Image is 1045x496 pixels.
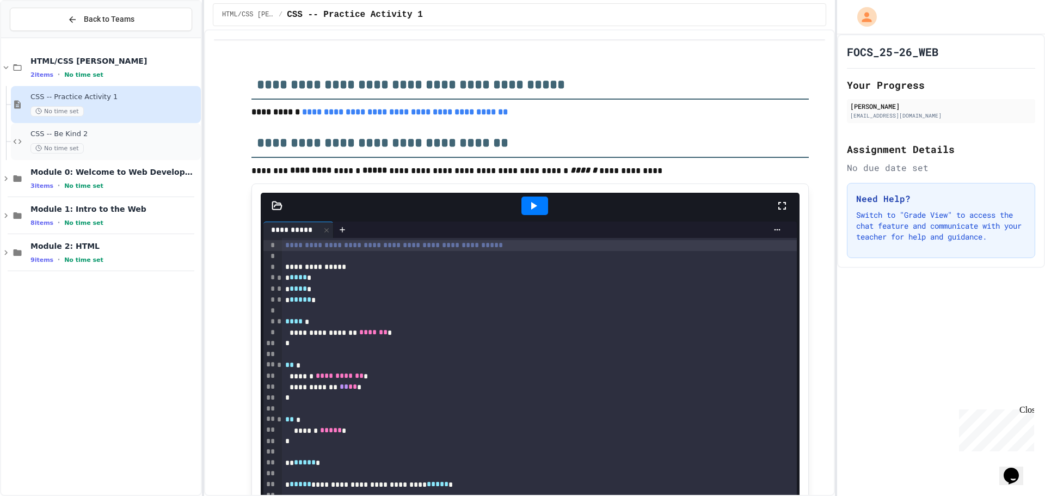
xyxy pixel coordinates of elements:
h2: Assignment Details [847,142,1035,157]
h1: FOCS_25-26_WEB [847,44,938,59]
span: No time set [30,106,84,117]
div: My Account [846,4,880,29]
span: CSS -- Practice Activity 1 [30,93,199,102]
span: No time set [64,256,103,264]
span: • [58,255,60,264]
span: No time set [64,71,103,78]
span: CSS -- Practice Activity 1 [287,8,423,21]
span: No time set [30,143,84,154]
span: • [58,181,60,190]
div: No due date set [847,161,1035,174]
span: Module 2: HTML [30,241,199,251]
h2: Your Progress [847,77,1035,93]
span: 3 items [30,182,53,189]
span: HTML/CSS [PERSON_NAME] [30,56,199,66]
span: • [58,70,60,79]
span: 2 items [30,71,53,78]
h3: Need Help? [856,192,1026,205]
div: [EMAIL_ADDRESS][DOMAIN_NAME] [850,112,1032,120]
span: Module 1: Intro to the Web [30,204,199,214]
span: CSS -- Be Kind 2 [30,130,199,139]
span: No time set [64,219,103,226]
span: / [279,10,282,19]
iframe: chat widget [999,452,1034,485]
span: 9 items [30,256,53,264]
span: Back to Teams [84,14,134,25]
iframe: chat widget [955,405,1034,451]
p: Switch to "Grade View" to access the chat feature and communicate with your teacher for help and ... [856,210,1026,242]
div: [PERSON_NAME] [850,101,1032,111]
button: Back to Teams [10,8,192,31]
span: • [58,218,60,227]
span: HTML/CSS Campbell [222,10,274,19]
span: No time set [64,182,103,189]
span: 8 items [30,219,53,226]
span: Module 0: Welcome to Web Development [30,167,199,177]
div: Chat with us now!Close [4,4,75,69]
